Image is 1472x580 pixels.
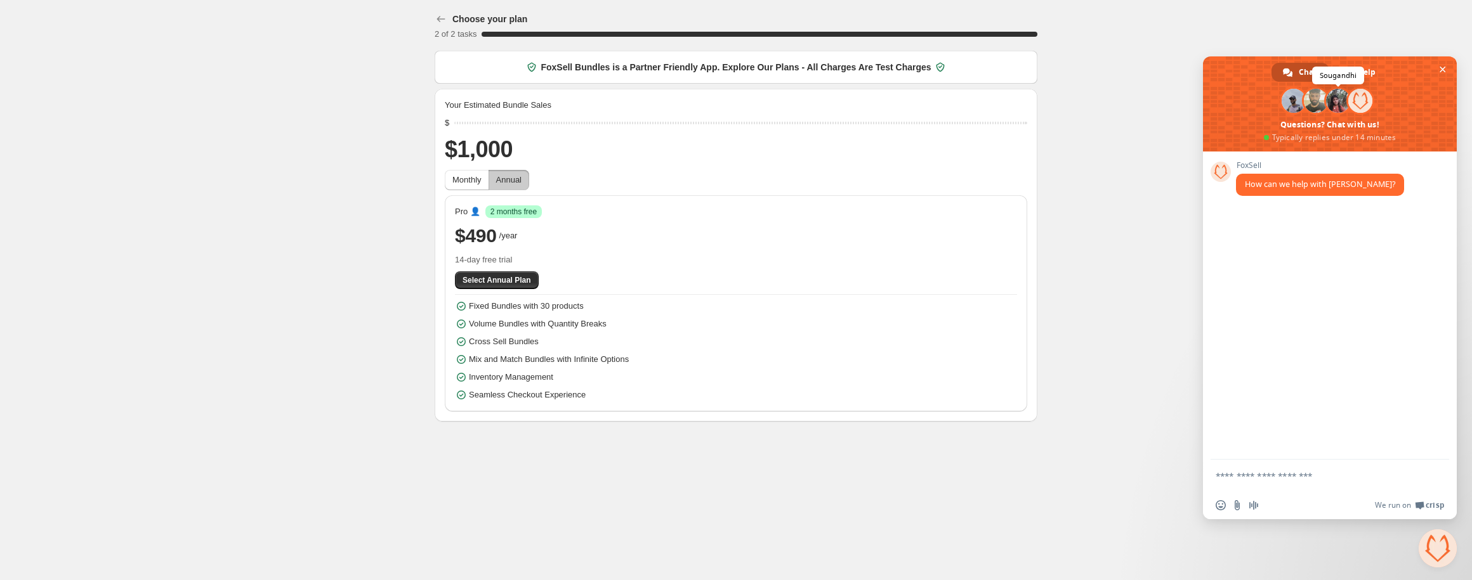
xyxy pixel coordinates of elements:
span: /year [499,229,518,242]
span: FoxSell Bundles is a Partner Friendly App. Explore Our Plans - All Charges Are Test Charges [541,61,931,74]
span: Help [1358,63,1376,82]
span: Pro 👤 [455,205,480,218]
span: 14-day free trial [455,254,1017,266]
span: We run on [1375,500,1411,510]
span: Crisp [1426,500,1444,510]
span: 2 months free [490,207,537,217]
span: Cross Sell Bundles [469,335,539,348]
div: Chat [1272,63,1329,82]
span: $490 [455,223,497,248]
span: Insert an emoji [1216,500,1226,510]
span: Seamless Checkout Experience [469,389,586,401]
button: Annual [489,170,529,190]
span: Annual [496,175,522,184]
h2: $1,000 [445,134,1027,165]
div: Close chat [1419,529,1457,567]
a: We run onCrisp [1375,500,1444,510]
div: Help [1331,63,1388,82]
span: Your Estimated Bundle Sales [445,99,551,112]
span: How can we help with [PERSON_NAME]? [1245,179,1395,190]
span: Send a file [1232,500,1242,510]
button: Select Annual Plan [455,271,539,289]
span: Mix and Match Bundles with Infinite Options [469,353,629,366]
span: Volume Bundles with Quantity Breaks [469,318,607,330]
div: $ [445,117,449,129]
span: FoxSell [1236,161,1404,170]
h3: Choose your plan [452,13,527,25]
span: Chat [1299,63,1317,82]
span: Inventory Management [469,371,553,383]
span: Fixed Bundles with 30 products [469,300,584,313]
span: 2 of 2 tasks [435,29,476,39]
span: Audio message [1249,500,1259,510]
span: Close chat [1436,63,1449,76]
span: Monthly [452,175,482,184]
textarea: Compose your message... [1216,470,1416,482]
button: Monthly [445,170,489,190]
span: Select Annual Plan [463,275,531,285]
